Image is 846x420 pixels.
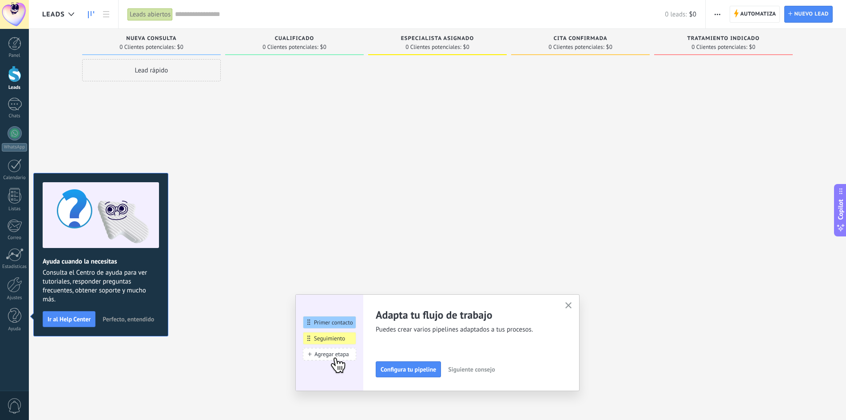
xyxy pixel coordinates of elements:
span: Configura tu pipeline [381,366,436,372]
div: Leads [2,85,28,91]
span: Tratamiento indicado [687,36,759,42]
div: Tratamiento indicado [659,36,788,43]
span: $0 [320,44,326,50]
div: Ayuda [2,326,28,332]
div: WhatsApp [2,143,27,152]
span: Automatiza [740,6,776,22]
span: Siguiente consejo [448,366,495,372]
button: Ir al Help Center [43,311,95,327]
span: Perfecto, entendido [103,316,154,322]
span: Leads [42,10,65,19]
span: Puedes crear varios pipelines adaptados a tus procesos. [376,325,554,334]
span: $0 [463,44,469,50]
a: Leads [83,6,99,23]
span: 0 Clientes potenciales: [405,44,461,50]
a: Automatiza [730,6,780,23]
div: Cualificado [230,36,359,43]
span: $0 [689,10,696,19]
span: Cita confirmada [553,36,607,42]
span: Especialista asignado [401,36,474,42]
div: Correo [2,235,28,241]
span: Copilot [836,199,845,220]
div: Leads abiertos [127,8,173,21]
span: 0 Clientes potenciales: [548,44,604,50]
button: Siguiente consejo [444,363,499,376]
span: Consulta el Centro de ayuda para ver tutoriales, responder preguntas frecuentes, obtener soporte ... [43,268,159,304]
div: Lead rápido [82,59,221,81]
button: Perfecto, entendido [99,312,158,326]
h2: Adapta tu flujo de trabajo [376,308,554,322]
span: Nueva consulta [126,36,176,42]
span: $0 [606,44,612,50]
div: Especialista asignado [373,36,502,43]
span: Ir al Help Center [48,316,91,322]
div: Listas [2,206,28,212]
div: Calendario [2,175,28,181]
div: Panel [2,53,28,59]
span: $0 [749,44,755,50]
div: Cita confirmada [516,36,645,43]
span: Nuevo lead [794,6,829,22]
div: Chats [2,113,28,119]
span: 0 Clientes potenciales: [119,44,175,50]
span: $0 [177,44,183,50]
a: Nuevo lead [784,6,833,23]
div: Nueva consulta [87,36,216,43]
button: Más [711,6,724,23]
span: 0 leads: [665,10,687,19]
button: Configura tu pipeline [376,361,441,377]
div: Estadísticas [2,264,28,270]
div: Ajustes [2,295,28,301]
span: Cualificado [275,36,314,42]
span: 0 Clientes potenciales: [691,44,747,50]
h2: Ayuda cuando la necesitas [43,257,159,266]
a: Lista [99,6,114,23]
span: 0 Clientes potenciales: [262,44,318,50]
